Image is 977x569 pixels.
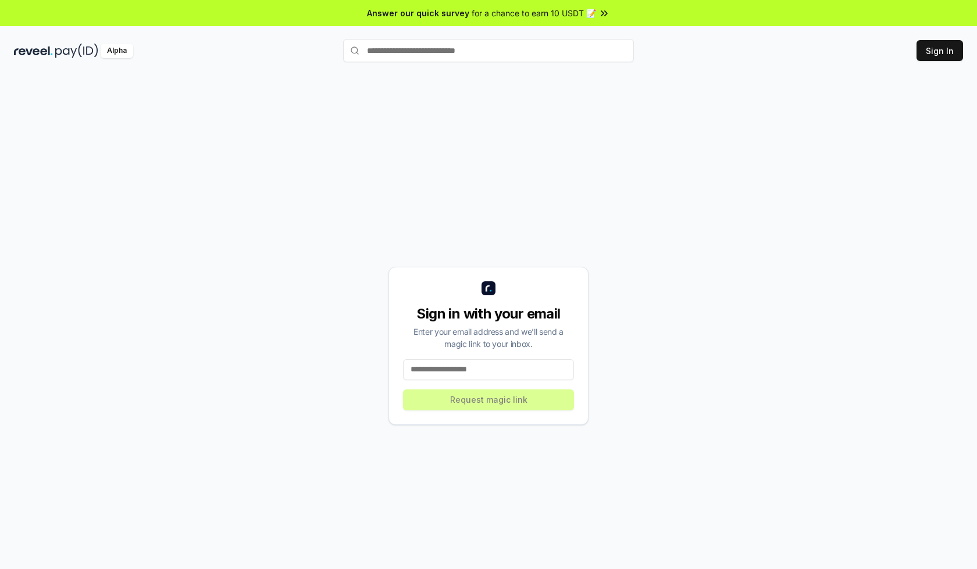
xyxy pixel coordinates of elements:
[917,40,963,61] button: Sign In
[101,44,133,58] div: Alpha
[14,44,53,58] img: reveel_dark
[55,44,98,58] img: pay_id
[472,7,596,19] span: for a chance to earn 10 USDT 📝
[367,7,469,19] span: Answer our quick survey
[482,281,495,295] img: logo_small
[403,305,574,323] div: Sign in with your email
[403,325,574,350] div: Enter your email address and we’ll send a magic link to your inbox.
